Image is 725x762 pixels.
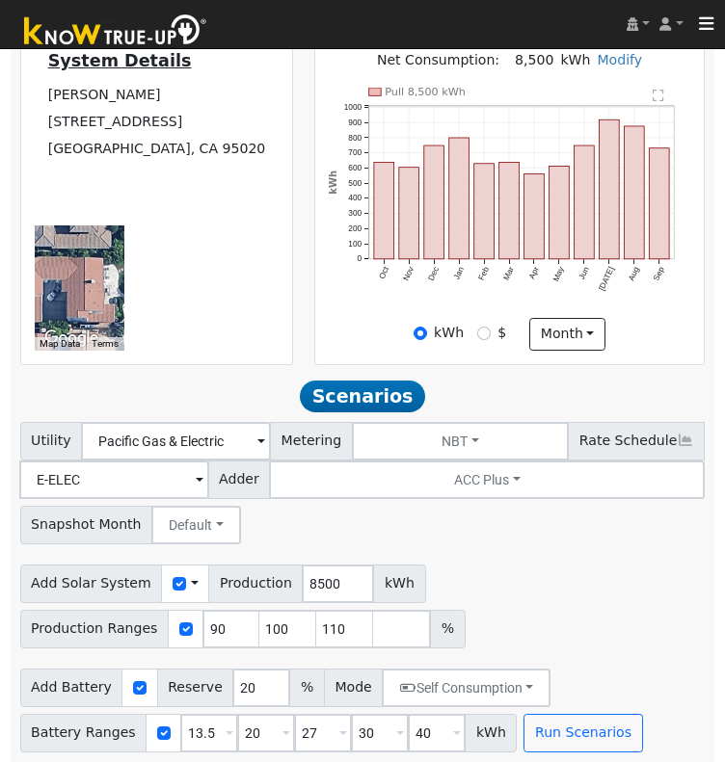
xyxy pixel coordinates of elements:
rect: onclick="" [575,145,595,259]
text: [DATE] [597,266,616,293]
rect: onclick="" [550,167,570,260]
rect: onclick="" [449,138,470,259]
span: Adder [208,460,271,499]
img: Know True-Up [14,11,217,54]
td: Net Consumption: [373,46,502,74]
button: Run Scenarios [524,714,642,752]
input: Select a Utility [81,422,271,460]
text: 1000 [343,102,362,112]
button: ACC Plus [269,460,705,499]
text: 100 [348,239,362,249]
td: [GEOGRAPHIC_DATA], CA 95020 [44,136,269,163]
text: Oct [376,265,390,281]
text: Pull 8,500 kWh [385,86,466,98]
text: Jan [451,265,466,281]
label: $ [497,323,506,343]
rect: onclick="" [600,119,620,259]
rect: onclick="" [524,174,545,259]
span: % [430,610,465,648]
text: kWh [328,171,338,195]
text: May [550,265,566,283]
a: Modify [597,52,642,67]
text: 200 [348,223,362,233]
rect: onclick="" [374,163,394,260]
span: Production [208,565,303,603]
text: 300 [348,209,362,219]
span: Utility [20,422,83,460]
button: NBT [352,422,570,460]
span: kWh [373,565,425,603]
text: 800 [348,133,362,143]
input: $ [477,327,491,340]
span: Snapshot Month [20,506,153,544]
span: Production Ranges [20,610,169,648]
rect: onclick="" [625,126,645,259]
text: 700 [348,147,362,157]
span: Metering [270,422,353,460]
span: Add Battery [20,669,123,707]
text: 400 [348,194,362,203]
span: Scenarios [300,381,424,411]
text:  [653,89,664,102]
span: % [289,669,324,707]
text: Mar [501,265,516,281]
span: Battery Ranges [20,714,148,752]
button: Toggle navigation [688,11,725,38]
rect: onclick="" [650,148,670,259]
td: [STREET_ADDRESS] [44,109,269,136]
rect: onclick="" [424,145,444,259]
button: month [529,318,605,351]
span: Rate Schedule [568,422,705,460]
rect: onclick="" [399,168,419,259]
input: kWh [414,327,427,340]
text: Aug [627,265,641,282]
img: Google [40,326,103,351]
text: 600 [348,163,362,172]
rect: onclick="" [499,163,520,259]
text: Feb [476,265,491,282]
text: Sep [652,265,666,282]
button: Self Consumption [382,669,550,707]
text: 900 [348,118,362,127]
span: kWh [465,714,517,752]
a: Terms (opens in new tab) [92,338,119,349]
span: Add Solar System [20,565,163,603]
button: Default [151,506,241,544]
text: Apr [526,265,541,280]
text: 0 [357,254,362,264]
text: Jun [577,265,591,281]
button: Map Data [40,337,80,351]
text: Dec [426,266,441,283]
td: [PERSON_NAME] [44,82,269,109]
td: kWh [557,46,594,74]
td: 8,500 [503,46,557,74]
rect: onclick="" [474,164,495,259]
input: Select a Rate Schedule [19,460,209,499]
a: Open this area in Google Maps (opens a new window) [40,326,103,351]
text: Nov [401,265,416,282]
u: System Details [48,51,192,70]
text: 500 [348,178,362,188]
span: Reserve [157,669,234,707]
span: Mode [324,669,383,707]
label: kWh [434,323,464,343]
